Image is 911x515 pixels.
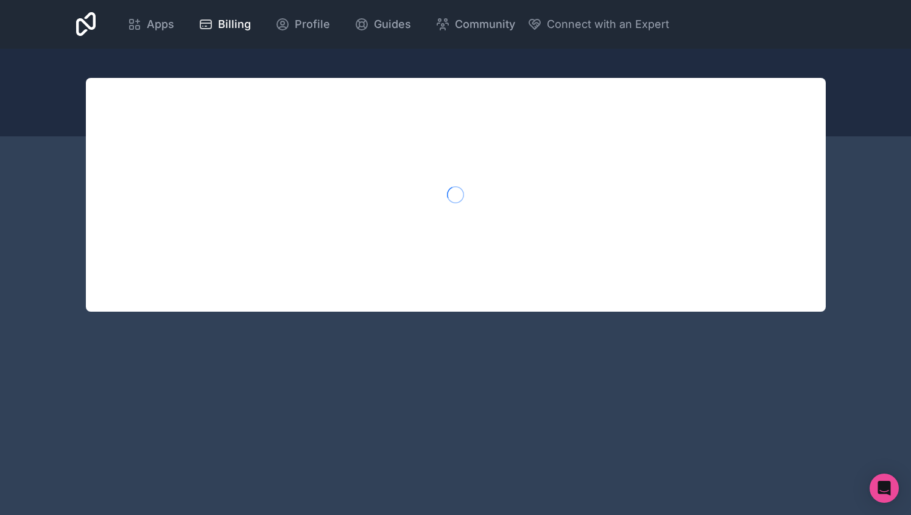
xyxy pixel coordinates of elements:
span: Billing [218,16,251,33]
span: Connect with an Expert [547,16,669,33]
span: Apps [147,16,174,33]
button: Connect with an Expert [527,16,669,33]
span: Guides [374,16,411,33]
a: Community [426,11,525,38]
a: Apps [118,11,184,38]
div: Open Intercom Messenger [870,474,899,503]
span: Profile [295,16,330,33]
a: Guides [345,11,421,38]
a: Profile [266,11,340,38]
a: Billing [189,11,261,38]
span: Community [455,16,515,33]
